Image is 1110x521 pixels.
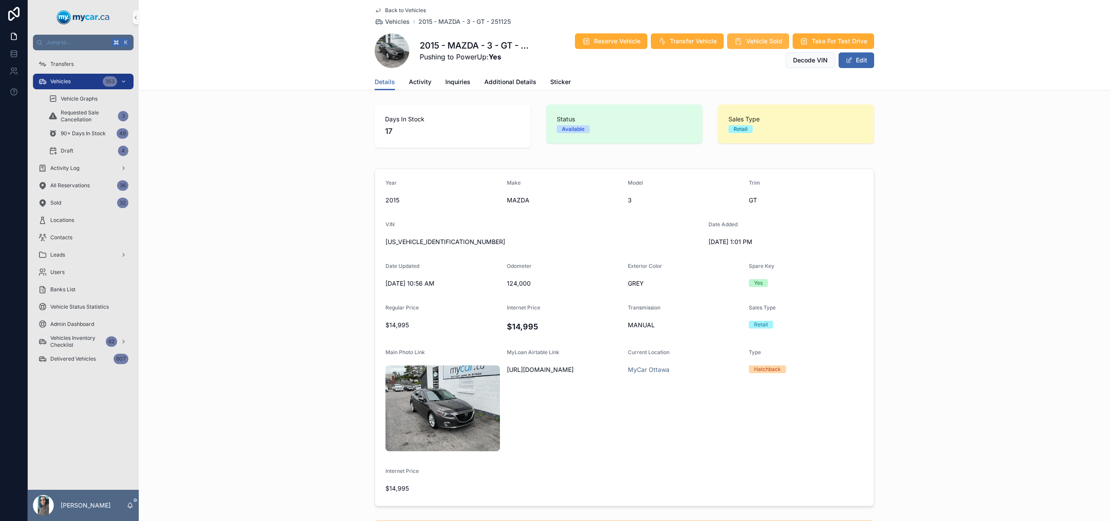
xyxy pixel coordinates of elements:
[117,180,128,191] div: 36
[33,264,134,280] a: Users
[507,321,621,332] h4: $14,995
[50,78,71,85] span: Vehicles
[375,78,395,86] span: Details
[385,365,500,451] img: uc
[489,52,501,61] strong: Yes
[117,198,128,208] div: 32
[33,212,134,228] a: Locations
[50,335,102,348] span: Vehicles Inventory Checklist
[103,76,117,87] div: 353
[628,196,742,205] span: 3
[117,128,128,139] div: 49
[385,468,419,474] span: Internet Price
[628,349,669,355] span: Current Location
[557,115,692,124] span: Status
[594,37,640,46] span: Reserve Vehicle
[33,195,134,211] a: Sold32
[708,221,738,228] span: Date Added
[50,165,79,172] span: Activity Log
[749,304,776,311] span: Sales Type
[122,39,129,46] span: K
[507,263,532,269] span: Odometer
[33,282,134,297] a: Banks List
[420,52,531,62] span: Pushing to PowerUp:
[445,78,470,86] span: Inquiries
[754,321,768,329] div: Retail
[50,251,65,258] span: Leads
[33,247,134,263] a: Leads
[50,217,74,224] span: Locations
[484,78,536,86] span: Additional Details
[46,39,108,46] span: Jump to...
[385,125,520,137] span: 17
[106,336,117,347] div: 62
[118,146,128,156] div: 4
[50,286,75,293] span: Banks List
[43,91,134,107] a: Vehicle Graphs
[754,365,781,373] div: Hatchback
[385,263,419,269] span: Date Updated
[550,74,571,91] a: Sticker
[33,230,134,245] a: Contacts
[734,125,748,133] div: Retail
[839,52,874,68] button: Edit
[385,279,500,288] span: [DATE] 10:56 AM
[50,303,109,310] span: Vehicle Status Statistics
[50,199,61,206] span: Sold
[50,269,65,276] span: Users
[33,316,134,332] a: Admin Dashboard
[749,179,760,186] span: Trim
[375,17,410,26] a: Vehicles
[385,238,702,246] span: [US_VEHICLE_IDENTIFICATION_NUMBER]
[484,74,536,91] a: Additional Details
[50,182,90,189] span: All Reservations
[61,109,114,123] span: Requested Sale Cancellation
[33,160,134,176] a: Activity Log
[754,279,763,287] div: Yes
[550,78,571,86] span: Sticker
[61,95,98,102] span: Vehicle Graphs
[33,299,134,315] a: Vehicle Status Statistics
[708,238,823,246] span: [DATE] 1:01 PM
[385,7,426,14] span: Back to Vehicles
[507,304,540,311] span: Internet Price
[385,221,395,228] span: VIN
[114,354,128,364] div: 607
[420,39,531,52] h1: 2015 - MAZDA - 3 - GT - 251125
[670,37,717,46] span: Transfer Vehicle
[409,74,431,91] a: Activity
[43,108,134,124] a: Requested Sale Cancellation3
[793,33,874,49] button: Take For Test Drive
[793,56,828,65] span: Decode VIN
[375,7,426,14] a: Back to Vehicles
[651,33,724,49] button: Transfer Vehicle
[118,111,128,121] div: 3
[628,365,669,374] a: MyCar Ottawa
[507,349,559,355] span: MyLoan Airtable Link
[786,52,835,68] button: Decode VIN
[50,321,94,328] span: Admin Dashboard
[50,61,74,68] span: Transfers
[61,147,73,154] span: Draft
[33,35,134,50] button: Jump to...K
[812,37,867,46] span: Take For Test Drive
[418,17,511,26] a: 2015 - MAZDA - 3 - GT - 251125
[385,349,425,355] span: Main Photo Link
[33,351,134,367] a: Delivered Vehicles607
[628,321,742,329] span: MANUAL
[385,17,410,26] span: Vehicles
[33,74,134,89] a: Vehicles353
[50,355,96,362] span: Delivered Vehicles
[507,196,621,205] span: MAZDA
[43,143,134,159] a: Draft4
[385,179,397,186] span: Year
[385,484,500,493] span: $14,995
[61,130,106,137] span: 90+ Days In Stock
[385,304,419,311] span: Regular Price
[507,179,521,186] span: Make
[445,74,470,91] a: Inquiries
[507,365,621,374] span: [URL][DOMAIN_NAME]
[727,33,789,49] button: Vehicle Sold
